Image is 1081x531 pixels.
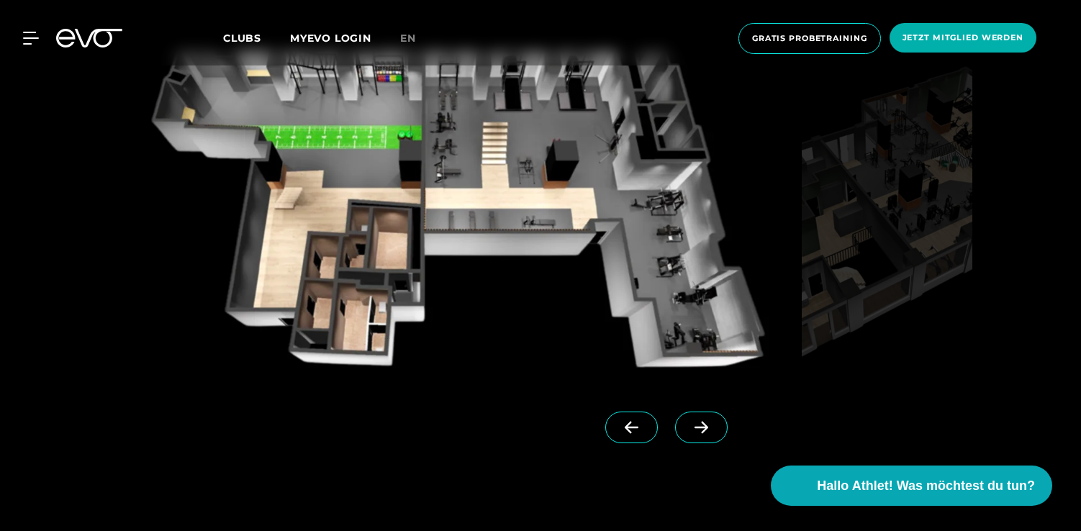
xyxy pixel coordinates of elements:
[817,476,1035,496] span: Hallo Athlet! Was möchtest du tun?
[290,32,371,45] a: MYEVO LOGIN
[802,50,972,377] img: evofitness
[734,23,885,54] a: Gratis Probetraining
[885,23,1041,54] a: Jetzt Mitglied werden
[752,32,867,45] span: Gratis Probetraining
[400,30,433,47] a: en
[771,466,1052,506] button: Hallo Athlet! Was möchtest du tun?
[400,32,416,45] span: en
[223,31,290,45] a: Clubs
[114,50,796,377] img: evofitness
[903,32,1023,44] span: Jetzt Mitglied werden
[223,32,261,45] span: Clubs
